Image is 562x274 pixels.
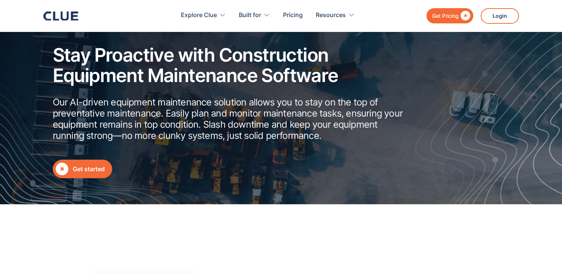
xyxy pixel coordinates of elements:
a: Login [481,8,519,24]
a: Pricing [283,4,303,27]
div: Resources [316,4,355,27]
div: Get Pricing [432,11,459,20]
div: Built for [239,4,270,27]
div: Explore Clue [181,4,217,27]
div: Get started [73,164,105,174]
a: Get Pricing [426,8,473,23]
div: Resources [316,4,346,27]
div:  [459,11,470,20]
div: Built for [239,4,261,27]
h2: Stay Proactive with Construction Equipment Maintenance Software [53,45,406,86]
div:  [56,163,68,175]
div: Explore Clue [181,4,226,27]
p: Our AI-driven equipment maintenance solution allows you to stay on the top of preventative mainte... [53,97,406,141]
a: Get started [53,160,112,178]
